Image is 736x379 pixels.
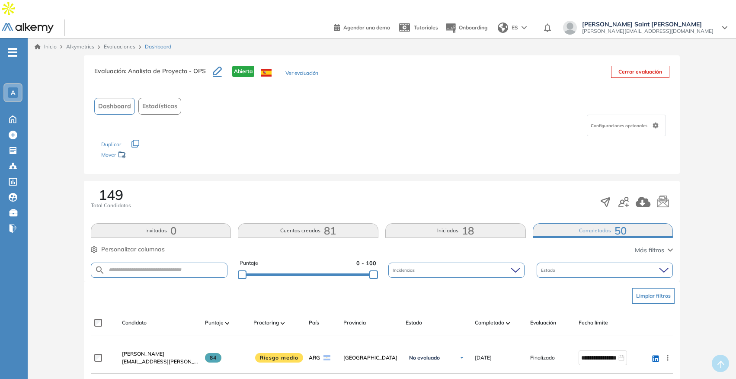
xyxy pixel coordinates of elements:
button: Limpiar filtros [632,288,675,304]
h3: Evaluación [94,66,213,84]
span: Fecha límite [579,319,608,327]
img: world [498,22,508,33]
div: Mover [101,148,188,164]
div: Estado [537,263,673,278]
button: Iniciadas18 [385,223,526,238]
span: No evaluado [409,354,440,361]
img: [missing "en.ARROW_ALT" translation] [506,322,510,324]
button: Onboarding [445,19,487,37]
span: Configuraciones opcionales [591,122,649,129]
button: Más filtros [635,246,673,255]
i: - [8,51,17,53]
span: ARG [309,354,320,362]
span: Incidencias [393,267,416,273]
button: Dashboard [94,98,135,115]
span: Puntaje [205,319,224,327]
span: [DATE] [475,354,492,362]
span: 149 [99,188,123,202]
a: Tutoriales [397,16,438,39]
a: Inicio [35,43,57,51]
span: Tutoriales [414,24,438,31]
span: Dashboard [145,43,171,51]
span: [PERSON_NAME][EMAIL_ADDRESS][DOMAIN_NAME] [582,28,714,35]
span: País [309,319,319,327]
span: Total Candidatos [91,202,131,209]
span: Personalizar columnas [101,245,165,254]
img: Ícono de flecha [459,355,464,360]
span: Evaluación [530,319,556,327]
a: Agendar una demo [334,22,390,32]
span: Alkymetrics [66,43,94,50]
span: Proctoring [253,319,279,327]
button: Cuentas creadas81 [238,223,378,238]
span: ES [512,24,518,32]
span: Provincia [343,319,366,327]
img: arrow [522,26,527,29]
span: Estadísticas [142,102,177,111]
img: [missing "en.ARROW_ALT" translation] [281,322,285,324]
img: ESP [261,69,272,77]
button: Completadas50 [533,223,673,238]
span: Completado [475,319,504,327]
button: Estadísticas [138,98,181,115]
div: Incidencias [388,263,525,278]
button: Invitados0 [91,223,231,238]
img: Logo [2,23,54,34]
button: Ver evaluación [285,69,318,78]
span: Estado [406,319,422,327]
a: [PERSON_NAME] [122,350,198,358]
img: ARG [323,355,330,360]
img: [missing "en.ARROW_ALT" translation] [225,322,230,324]
span: [PERSON_NAME] Saint [PERSON_NAME] [582,21,714,28]
span: [EMAIL_ADDRESS][PERSON_NAME][DOMAIN_NAME] [122,358,198,366]
span: [PERSON_NAME] [122,350,164,357]
span: Candidato [122,319,147,327]
span: Más filtros [635,246,664,255]
span: [GEOGRAPHIC_DATA] [343,354,399,362]
span: Puntaje [240,259,258,267]
span: Estado [541,267,557,273]
div: Configuraciones opcionales [587,115,666,136]
span: Duplicar [101,141,121,148]
button: Personalizar columnas [91,245,165,254]
img: SEARCH_ALT [95,265,105,276]
span: Agendar una demo [343,24,390,31]
a: Evaluaciones [104,43,135,50]
span: Riesgo medio [255,353,304,363]
span: Onboarding [459,24,487,31]
span: : Analista de Proyecto - OPS [125,67,206,75]
span: 0 - 100 [356,259,376,267]
span: Abierta [232,66,254,77]
span: A [11,89,15,96]
span: Dashboard [98,102,131,111]
span: Finalizado [530,354,555,362]
button: Cerrar evaluación [611,66,669,78]
span: 84 [205,353,222,363]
